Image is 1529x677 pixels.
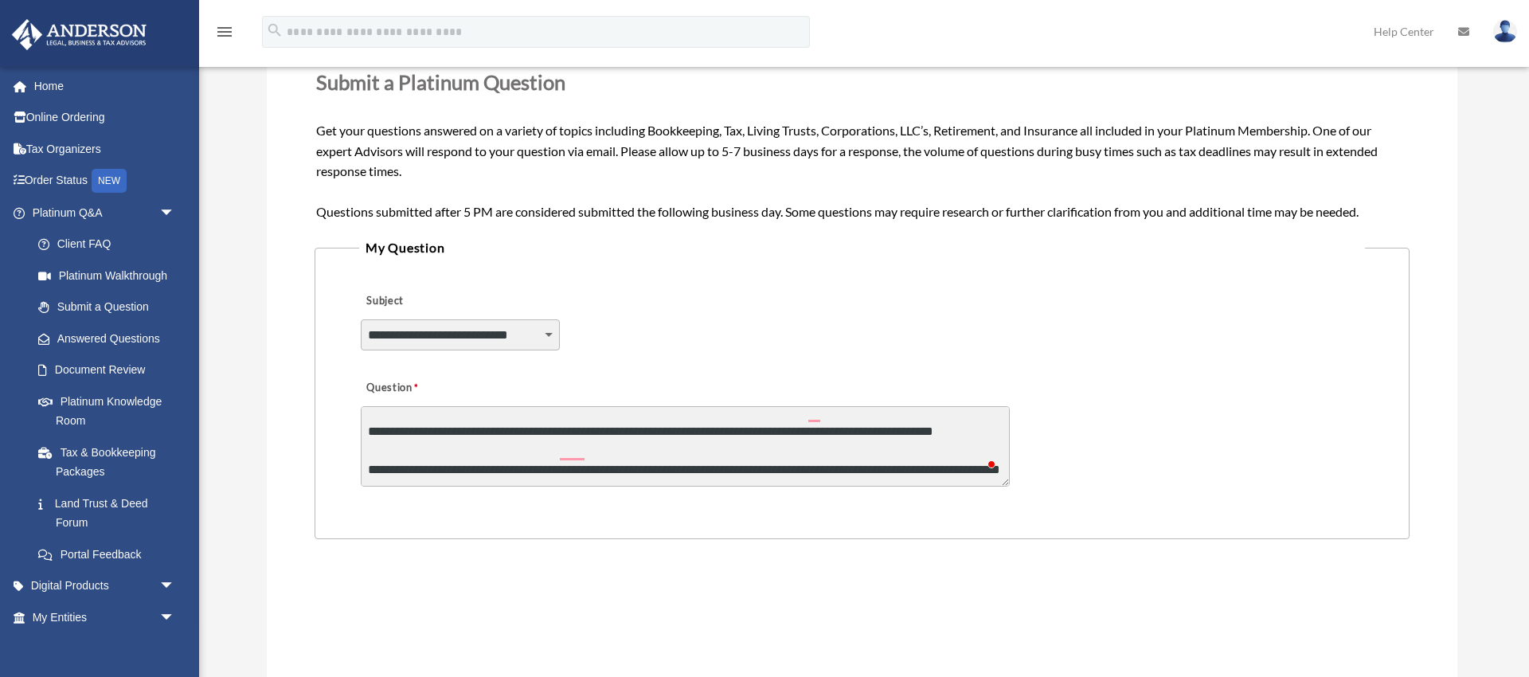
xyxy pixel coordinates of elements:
a: Online Ordering [11,102,199,134]
a: Land Trust & Deed Forum [22,487,199,538]
a: Tax Organizers [11,133,199,165]
a: Platinum Knowledge Room [22,385,199,436]
textarea: To enrich screen reader interactions, please activate Accessibility in Grammarly extension settings [361,406,1010,487]
a: Platinum Walkthrough [22,260,199,292]
img: Anderson Advisors Platinum Portal [7,19,151,50]
a: Tax & Bookkeeping Packages [22,436,199,487]
img: User Pic [1493,20,1517,43]
a: Document Review [22,354,199,386]
iframe: reCAPTCHA [319,589,561,651]
a: Home [11,70,199,102]
span: Submit a Platinum Question [316,70,565,94]
span: arrow_drop_down [159,601,191,634]
label: Question [361,377,484,399]
div: NEW [92,169,127,193]
label: Subject [361,290,512,312]
span: arrow_drop_down [159,197,191,229]
span: arrow_drop_down [159,570,191,603]
a: Digital Productsarrow_drop_down [11,570,199,602]
a: Portal Feedback [22,538,199,570]
a: Submit a Question [22,292,191,323]
i: search [266,22,284,39]
a: Client FAQ [22,229,199,260]
a: menu [215,28,234,41]
a: My Entitiesarrow_drop_down [11,601,199,633]
legend: My Question [359,237,1365,259]
a: Answered Questions [22,323,199,354]
a: Order StatusNEW [11,165,199,198]
a: Platinum Q&Aarrow_drop_down [11,197,199,229]
i: menu [215,22,234,41]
